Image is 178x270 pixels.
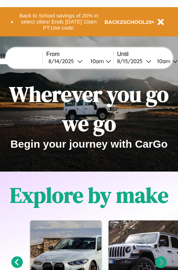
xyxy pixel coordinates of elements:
button: 10am [85,57,113,65]
label: From [46,51,113,57]
h1: Explore by make [10,180,168,210]
div: 8 / 14 / 2025 [48,58,77,65]
div: 10am [87,58,106,65]
b: BACK2SCHOOL20 [105,19,152,25]
button: Back to School savings of 20% in select cities! Ends [DATE] 10am PT.Use code: [13,11,105,33]
button: 8/14/2025 [46,57,85,65]
div: 8 / 15 / 2025 [117,58,146,65]
div: 10am [153,58,172,65]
